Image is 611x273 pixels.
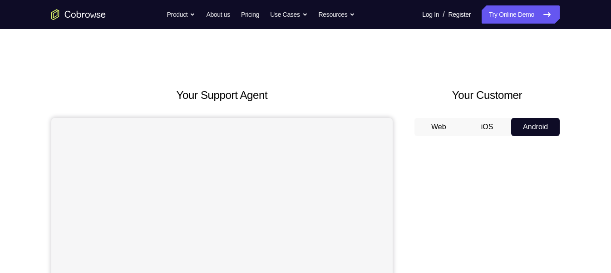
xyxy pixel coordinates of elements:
[463,118,512,136] button: iOS
[511,118,560,136] button: Android
[414,87,560,103] h2: Your Customer
[51,87,393,103] h2: Your Support Agent
[206,5,230,24] a: About us
[167,5,196,24] button: Product
[443,9,444,20] span: /
[319,5,355,24] button: Resources
[241,5,259,24] a: Pricing
[482,5,560,24] a: Try Online Demo
[270,5,307,24] button: Use Cases
[448,5,471,24] a: Register
[51,9,106,20] a: Go to the home page
[422,5,439,24] a: Log In
[414,118,463,136] button: Web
